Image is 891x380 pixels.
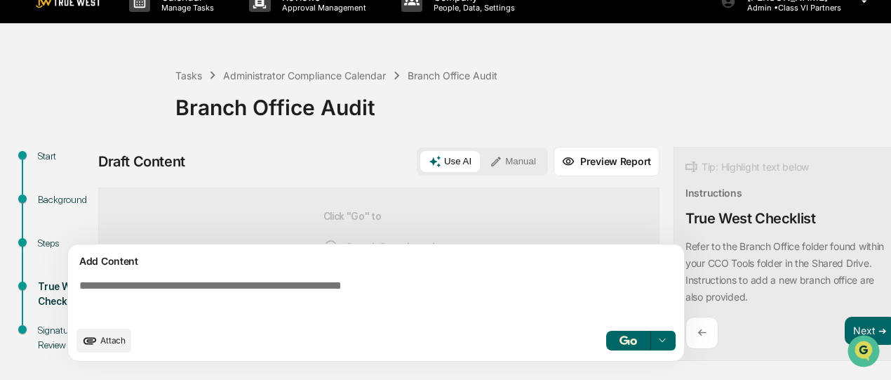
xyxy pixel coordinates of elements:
div: Add Content [76,253,676,270]
span: Preclearance [28,176,91,190]
div: Steps [38,236,90,251]
iframe: Open customer support [846,334,884,372]
div: We're available if you need us! [48,121,177,132]
div: Start [38,149,90,164]
button: upload document [76,329,131,353]
div: True West Checklist [38,280,90,309]
div: Tip: Highlight text below [685,159,809,176]
div: 🖐️ [14,178,25,189]
button: Preview Report [554,147,659,176]
div: Instructions [685,187,742,199]
a: Powered byPylon [99,237,170,248]
input: Clear [36,63,232,78]
p: Manage Tasks [150,3,221,13]
img: Go [619,336,636,345]
p: ← [697,326,706,339]
p: People, Data, Settings [422,3,522,13]
img: Search [323,239,340,256]
div: 🔎 [14,204,25,216]
span: Attach [100,335,126,346]
p: How can we help? [14,29,255,51]
span: Attestations [116,176,174,190]
a: 🔎Data Lookup [8,197,94,223]
span: Search Greenboard [323,239,435,256]
a: 🗄️Attestations [96,171,180,196]
div: Branch Office Audit [175,84,884,120]
span: Pylon [140,237,170,248]
button: Start new chat [239,111,255,128]
div: Click "Go" to [323,211,435,323]
div: Background [38,192,90,207]
div: 🗄️ [102,178,113,189]
div: Branch Office Audit [408,70,497,81]
div: Draft Content [98,153,185,170]
p: Refer to the Branch Office folder found within your CCO Tools folder in the Shared Drive. Instruc... [685,240,884,303]
p: Approval Management [271,3,373,13]
button: Manual [481,151,544,172]
img: 1746055101610-c473b297-6a78-478c-a979-82029cc54cd1 [14,107,39,132]
div: Tasks [175,70,202,81]
a: 🖐️Preclearance [8,171,96,196]
div: Administrator Compliance Calendar [223,70,386,81]
div: Start new chat [48,107,230,121]
div: Signature Review [38,323,90,353]
p: Admin • Class VI Partners [736,3,841,13]
span: Data Lookup [28,203,88,217]
div: True West Checklist [685,210,815,227]
button: Use AI [420,151,480,172]
button: Go [606,331,651,350]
